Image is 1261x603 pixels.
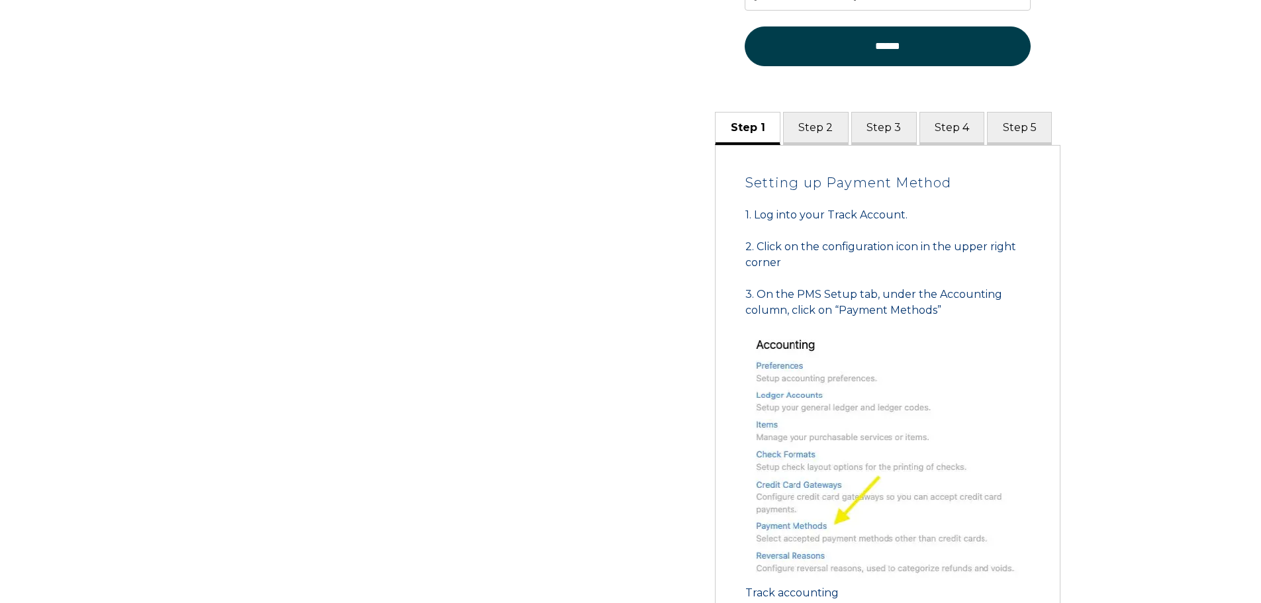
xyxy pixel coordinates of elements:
[745,209,908,221] span: 1. Log into your Track Account.
[745,175,952,191] span: Setting up Payment Method
[851,112,917,144] button: Step 3
[745,585,1031,601] p: Track accounting
[783,112,849,144] button: Step 2
[919,112,985,144] button: Step 4
[745,334,1031,580] img: Track accounting
[715,112,780,144] button: Step 1
[715,112,1052,144] div: Tabs list
[745,240,1016,269] span: 2. Click on the configuration icon in the upper right corner
[745,288,1002,316] span: 3. On the PMS Setup tab, under the Accounting column, click on “Payment Methods”
[987,112,1052,144] button: Step 5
